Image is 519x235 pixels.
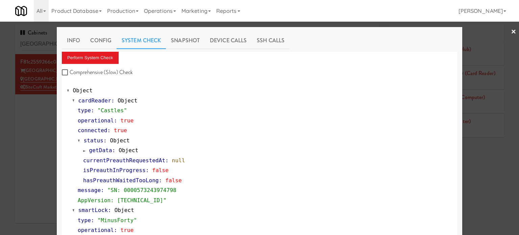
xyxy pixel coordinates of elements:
button: Perform System Check [62,52,119,64]
span: Object [110,137,129,144]
img: Micromart [15,5,27,17]
span: type [78,107,91,114]
span: : [101,187,104,193]
span: Object [115,207,134,213]
span: getData [89,147,112,154]
span: true [121,117,134,124]
a: Info [62,32,85,49]
a: Device Calls [205,32,252,49]
span: cardReader [78,97,111,104]
span: : [159,177,162,184]
span: : [91,217,94,224]
span: : [146,167,149,173]
span: Object [119,147,138,154]
span: message [78,187,101,193]
span: Object [73,87,93,94]
span: null [172,157,185,164]
input: Comprehensive (Slow) Check [62,70,70,75]
span: hasPreauthWaitedTooLong [83,177,159,184]
span: currentPreauthRequestedAt [83,157,165,164]
span: connected [78,127,107,134]
span: false [165,177,182,184]
span: true [114,127,127,134]
span: : [108,207,111,213]
span: : [107,127,111,134]
span: "MinusForty" [97,217,137,224]
span: : [165,157,169,164]
a: SSH Calls [252,32,290,49]
span: : [114,117,117,124]
span: smartLock [78,207,108,213]
span: true [121,227,134,233]
span: status [84,137,103,144]
span: : [103,137,107,144]
a: System Check [117,32,166,49]
a: Snapshot [166,32,205,49]
span: Object [118,97,137,104]
span: "SN: 0000573243974798 AppVersion: [TECHNICAL_ID]" [78,187,176,204]
span: operational [78,117,114,124]
span: : [112,147,116,154]
a: Config [85,32,117,49]
label: Comprehensive (Slow) Check [62,67,133,77]
span: operational [78,227,114,233]
span: false [152,167,169,173]
span: type [78,217,91,224]
span: : [91,107,94,114]
span: isPreauthInProgress [83,167,146,173]
span: : [114,227,117,233]
a: × [511,22,516,43]
span: "Castles" [97,107,127,114]
span: : [111,97,115,104]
